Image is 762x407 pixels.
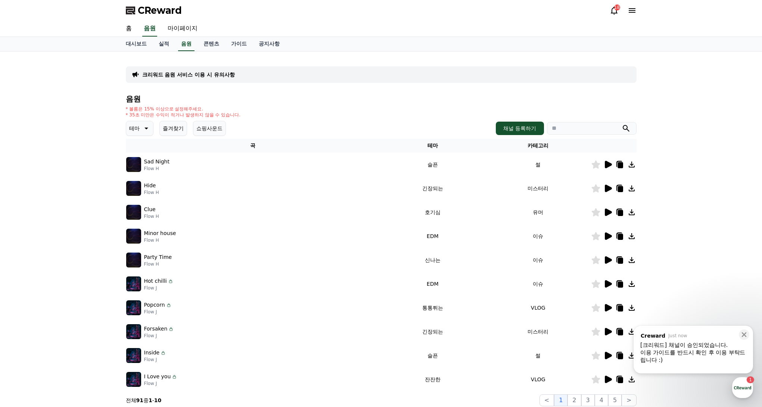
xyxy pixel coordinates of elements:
td: 슬픈 [380,344,485,367]
p: Flow H [144,166,169,172]
td: EDM [380,224,485,248]
p: Hot chilli [144,277,167,285]
img: music [126,324,141,339]
th: 테마 [380,139,485,153]
a: 공지사항 [253,37,286,51]
p: Clue [144,206,156,213]
p: Party Time [144,253,172,261]
td: EDM [380,272,485,296]
a: 크리워드 음원 서비스 이용 시 유의사항 [142,71,235,78]
td: 슬픈 [380,153,485,176]
th: 카테고리 [485,139,591,153]
p: * 볼륨은 15% 이상으로 설정해주세요. [126,106,241,112]
td: 긴장되는 [380,176,485,200]
p: Flow H [144,237,176,243]
img: music [126,181,141,196]
a: 대시보드 [120,37,153,51]
button: 테마 [126,121,153,136]
img: music [126,372,141,387]
button: 5 [608,394,622,406]
a: 18 [610,6,619,15]
a: 마이페이지 [162,21,203,37]
a: CReward [126,4,182,16]
p: Popcorn [144,301,165,309]
p: Hide [144,182,156,190]
button: 4 [595,394,608,406]
a: 음원 [178,37,195,51]
p: Flow J [144,357,167,363]
img: music [126,205,141,220]
a: 콘텐츠 [198,37,225,51]
span: CReward [138,4,182,16]
p: Forsaken [144,325,168,333]
p: Flow H [144,261,172,267]
button: > [622,394,636,406]
td: 이슈 [485,248,591,272]
button: 1 [554,394,567,406]
button: 채널 등록하기 [496,122,544,135]
p: Flow J [144,333,174,339]
button: 쇼핑사운드 [193,121,226,136]
button: 3 [581,394,595,406]
td: 미스터리 [485,176,591,200]
strong: 10 [154,397,161,403]
td: VLOG [485,367,591,391]
td: 통통튀는 [380,296,485,320]
img: music [126,300,141,315]
button: 즐겨찾기 [159,121,187,136]
td: 잔잔한 [380,367,485,391]
strong: 1 [149,397,152,403]
img: music [126,348,141,363]
p: Flow J [144,381,178,386]
button: < [539,394,554,406]
img: music [126,229,141,244]
p: 전체 중 - [126,397,162,404]
td: 호기심 [380,200,485,224]
p: * 35초 미만은 수익이 적거나 발생하지 않을 수 있습니다. [126,112,241,118]
div: 18 [614,4,620,10]
strong: 91 [136,397,143,403]
td: VLOG [485,296,591,320]
a: 실적 [153,37,175,51]
p: Minor house [144,229,176,237]
p: Flow J [144,285,174,291]
td: 유머 [485,200,591,224]
h4: 음원 [126,95,637,103]
td: 이슈 [485,272,591,296]
a: 음원 [142,21,157,37]
img: music [126,276,141,291]
td: 썰 [485,153,591,176]
button: 2 [567,394,581,406]
th: 곡 [126,139,380,153]
p: Flow H [144,190,159,195]
p: 테마 [129,123,140,134]
p: I Love you [144,373,171,381]
img: music [126,157,141,172]
a: 홈 [120,21,138,37]
td: 썰 [485,344,591,367]
td: 이슈 [485,224,591,248]
p: Inside [144,349,160,357]
td: 미스터리 [485,320,591,344]
img: music [126,253,141,267]
a: 가이드 [225,37,253,51]
td: 긴장되는 [380,320,485,344]
td: 신나는 [380,248,485,272]
p: Sad Night [144,158,169,166]
p: Flow H [144,213,159,219]
p: Flow J [144,309,172,315]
